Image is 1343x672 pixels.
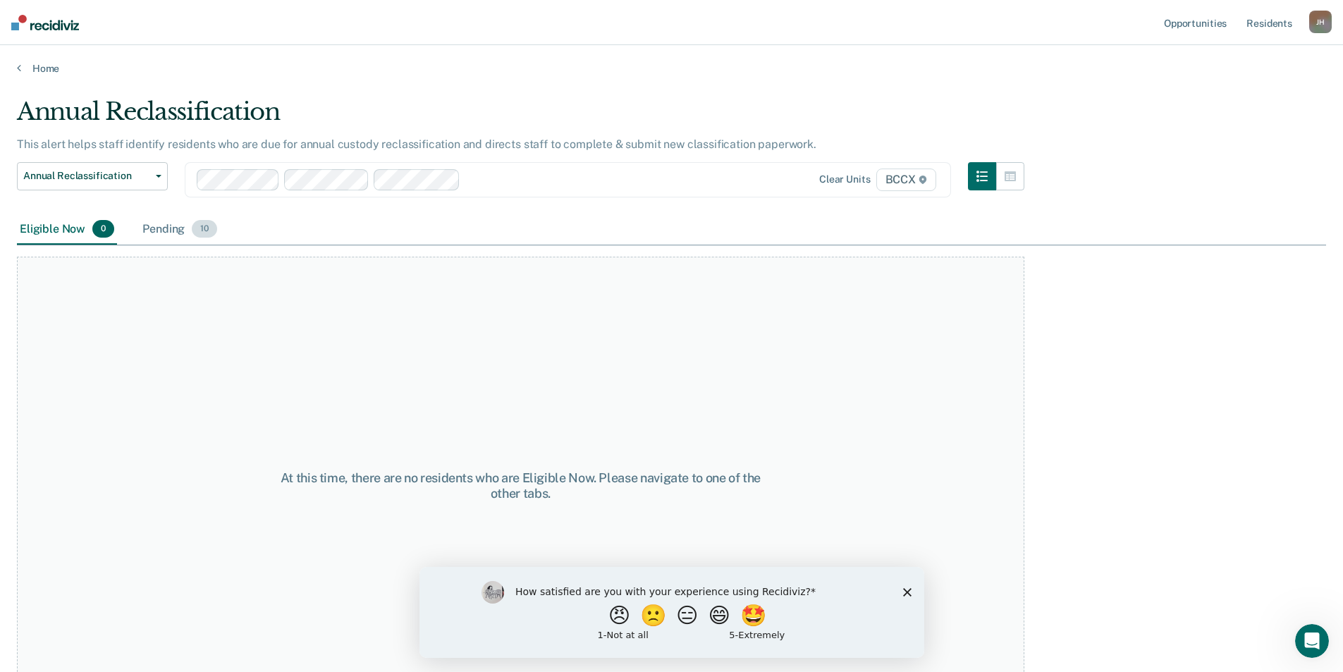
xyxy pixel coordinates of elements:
p: This alert helps staff identify residents who are due for annual custody reclassification and dir... [17,138,816,151]
iframe: Intercom live chat [1295,624,1329,658]
iframe: Survey by Kim from Recidiviz [419,567,924,658]
span: 0 [92,220,114,238]
span: 10 [192,220,217,238]
div: Pending10 [140,214,220,245]
a: Home [17,62,1326,75]
button: Annual Reclassification [17,162,168,190]
div: At this time, there are no residents who are Eligible Now. Please navigate to one of the other tabs. [269,470,772,501]
span: Annual Reclassification [23,170,150,182]
div: Clear units [819,173,871,185]
div: Eligible Now0 [17,214,117,245]
div: Annual Reclassification [17,97,1024,138]
img: Recidiviz [11,15,79,30]
span: BCCX [876,169,936,191]
button: JH [1309,11,1332,33]
div: J H [1309,11,1332,33]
